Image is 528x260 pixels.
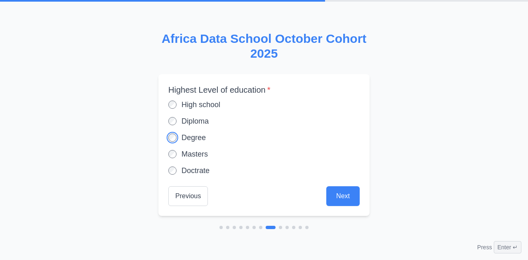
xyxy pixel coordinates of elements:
[168,84,360,96] label: Highest Level of education
[181,99,220,110] label: High school
[168,186,208,206] button: Previous
[181,148,208,160] label: Masters
[181,115,209,127] label: Diploma
[158,31,370,61] h2: Africa Data School October Cohort 2025
[494,241,521,253] span: Enter ↵
[181,132,206,143] label: Degree
[477,241,521,253] div: Press
[326,186,360,206] button: Next
[181,165,210,176] label: Doctrate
